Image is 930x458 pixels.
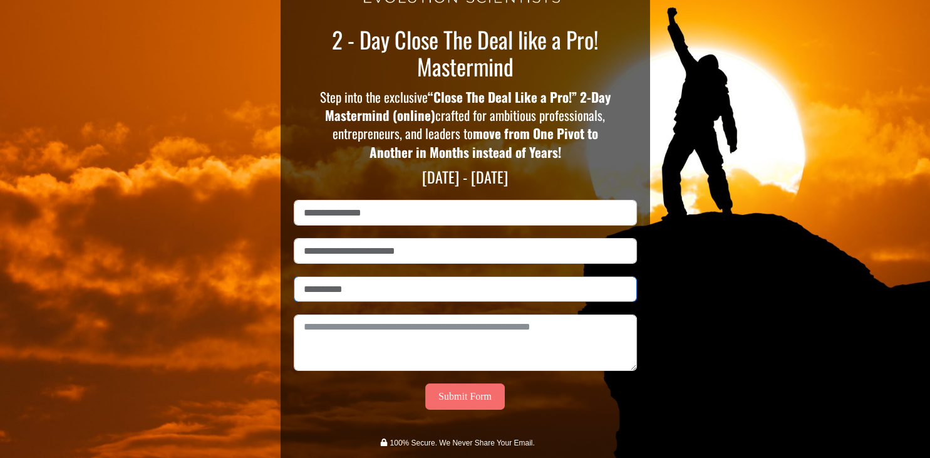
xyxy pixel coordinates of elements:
p: Step into the exclusive crafted for ambitious professionals, entrepreneurs, and leaders to [319,88,611,162]
strong: move from One Pivot to Another in Months instead of Years! [369,123,598,161]
p: [DATE] - [DATE] [322,168,609,186]
strong: “Close The Deal Like a Pro!” 2-Day Mastermind (online) [325,87,611,125]
p: 2 - Day Close The Deal like a Pro! Mastermind [322,26,609,80]
p: 100% Secure. We Never Share Your Email. [390,435,535,450]
button: Submit Form [425,383,505,410]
